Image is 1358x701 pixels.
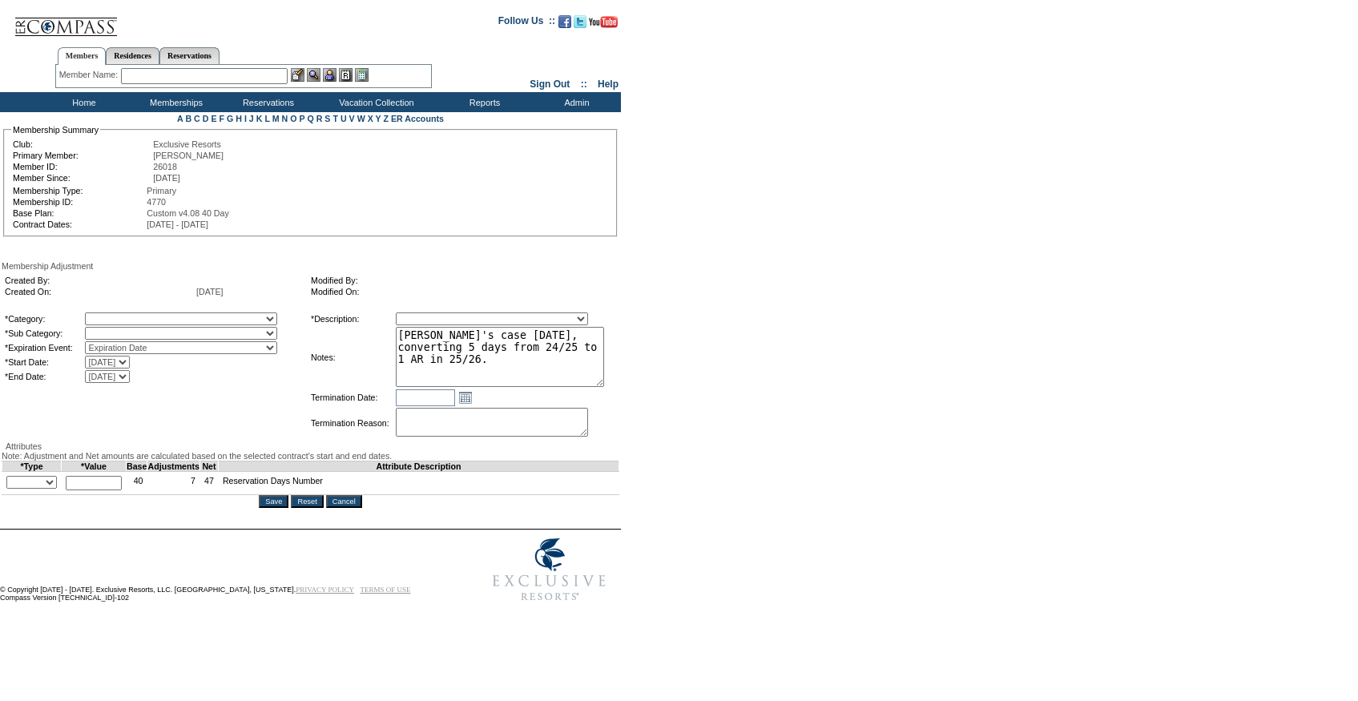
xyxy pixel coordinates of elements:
[5,276,195,285] td: Created By:
[153,173,180,183] span: [DATE]
[127,472,147,495] td: 40
[498,14,555,33] td: Follow Us ::
[558,15,571,28] img: Become our fan on Facebook
[106,47,159,64] a: Residences
[196,287,224,296] span: [DATE]
[574,15,586,28] img: Follow us on Twitter
[291,68,304,82] img: b_edit.gif
[147,208,228,218] span: Custom v4.08 40 Day
[5,312,83,325] td: *Category:
[291,495,323,508] input: Reset
[341,114,347,123] a: U
[211,114,216,123] a: E
[2,461,62,472] td: *Type
[147,461,200,472] td: Adjustments
[153,162,177,171] span: 26018
[323,68,336,82] img: Impersonate
[13,186,145,195] td: Membership Type:
[153,151,224,160] span: [PERSON_NAME]
[282,114,288,123] a: N
[259,495,288,508] input: Save
[147,220,208,229] span: [DATE] - [DATE]
[13,197,145,207] td: Membership ID:
[153,139,221,149] span: Exclusive Resorts
[256,114,263,123] a: K
[307,68,320,82] img: View
[147,186,176,195] span: Primary
[307,114,313,123] a: Q
[14,4,118,37] img: Compass Home
[589,16,618,28] img: Subscribe to our YouTube Channel
[5,356,83,369] td: *Start Date:
[368,114,373,123] a: X
[383,114,389,123] a: Z
[311,276,610,285] td: Modified By:
[227,114,233,123] a: G
[218,472,619,495] td: Reservation Days Number
[147,197,166,207] span: 4770
[300,114,305,123] a: P
[391,114,444,123] a: ER Accounts
[13,173,151,183] td: Member Since:
[311,287,610,296] td: Modified On:
[272,114,280,123] a: M
[127,461,147,472] td: Base
[339,68,353,82] img: Reservations
[357,114,365,123] a: W
[13,151,151,160] td: Primary Member:
[316,114,323,123] a: R
[326,495,362,508] input: Cancel
[581,79,587,90] span: ::
[311,327,394,387] td: Notes:
[203,114,209,123] a: D
[13,220,145,229] td: Contract Dates:
[5,370,83,383] td: *End Date:
[219,114,224,123] a: F
[13,139,151,149] td: Club:
[324,114,330,123] a: S
[2,261,619,271] div: Membership Adjustment
[200,461,219,472] td: Net
[332,114,338,123] a: T
[312,92,437,112] td: Vacation Collection
[218,461,619,472] td: Attribute Description
[249,114,254,123] a: J
[58,47,107,65] a: Members
[296,586,354,594] a: PRIVACY POLICY
[311,408,394,438] td: Termination Reason:
[264,114,269,123] a: L
[13,162,151,171] td: Member ID:
[159,47,220,64] a: Reservations
[62,461,127,472] td: *Value
[2,441,619,451] div: Attributes
[349,114,355,123] a: V
[530,79,570,90] a: Sign Out
[11,125,100,135] legend: Membership Summary
[478,530,621,610] img: Exclusive Resorts
[177,114,183,123] a: A
[5,341,83,354] td: *Expiration Event:
[244,114,247,123] a: I
[128,92,220,112] td: Memberships
[574,20,586,30] a: Follow us on Twitter
[5,287,195,296] td: Created On:
[529,92,621,112] td: Admin
[311,312,394,325] td: *Description:
[59,68,121,82] div: Member Name:
[194,114,200,123] a: C
[220,92,312,112] td: Reservations
[355,68,369,82] img: b_calculator.gif
[437,92,529,112] td: Reports
[376,114,381,123] a: Y
[311,389,394,406] td: Termination Date:
[36,92,128,112] td: Home
[558,20,571,30] a: Become our fan on Facebook
[589,20,618,30] a: Subscribe to our YouTube Channel
[598,79,619,90] a: Help
[290,114,296,123] a: O
[236,114,242,123] a: H
[13,208,145,218] td: Base Plan:
[457,389,474,406] a: Open the calendar popup.
[147,472,200,495] td: 7
[200,472,219,495] td: 47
